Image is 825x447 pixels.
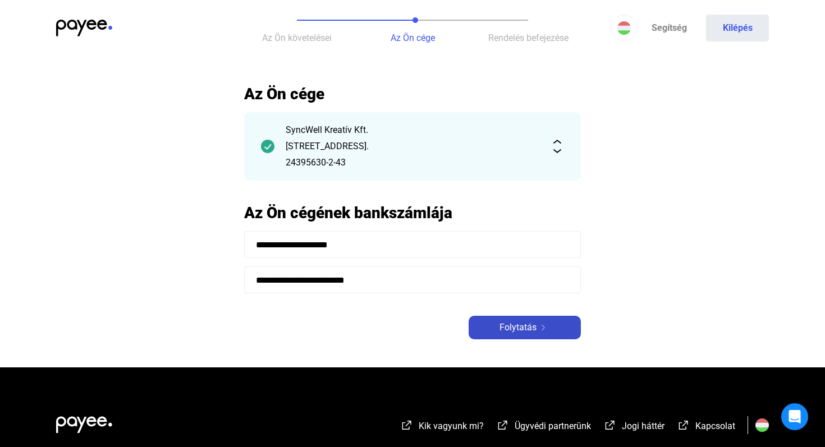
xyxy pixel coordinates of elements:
[488,33,569,43] span: Rendelés befejezése
[391,33,435,43] span: Az Ön cége
[469,316,581,339] button: Folytatásarrow-right-white
[537,325,550,330] img: arrow-right-white
[781,403,808,430] div: Open Intercom Messenger
[286,140,539,153] div: [STREET_ADDRESS].
[56,410,112,433] img: white-payee-white-dot.svg
[611,15,638,42] button: HU
[638,15,700,42] a: Segítség
[622,421,664,431] span: Jogi háttér
[400,422,484,433] a: external-link-whiteKik vagyunk mi?
[56,20,112,36] img: payee-logo
[262,33,332,43] span: Az Ön követelései
[755,418,769,432] img: HU.svg
[400,420,414,431] img: external-link-white
[286,123,539,137] div: SyncWell Kreatív Kft.
[261,140,274,153] img: checkmark-darker-green-circle
[695,421,735,431] span: Kapcsolat
[499,321,537,334] span: Folytatás
[496,422,591,433] a: external-link-whiteÜgyvédi partnerünk
[551,140,564,153] img: expand
[496,420,510,431] img: external-link-white
[677,420,690,431] img: external-link-white
[706,15,769,42] button: Kilépés
[603,422,664,433] a: external-link-whiteJogi háttér
[515,421,591,431] span: Ügyvédi partnerünk
[244,84,581,104] h2: Az Ön cége
[419,421,484,431] span: Kik vagyunk mi?
[677,422,735,433] a: external-link-whiteKapcsolat
[286,156,539,169] div: 24395630-2-43
[244,203,581,223] h2: Az Ön cégének bankszámlája
[603,420,617,431] img: external-link-white
[617,21,631,35] img: HU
